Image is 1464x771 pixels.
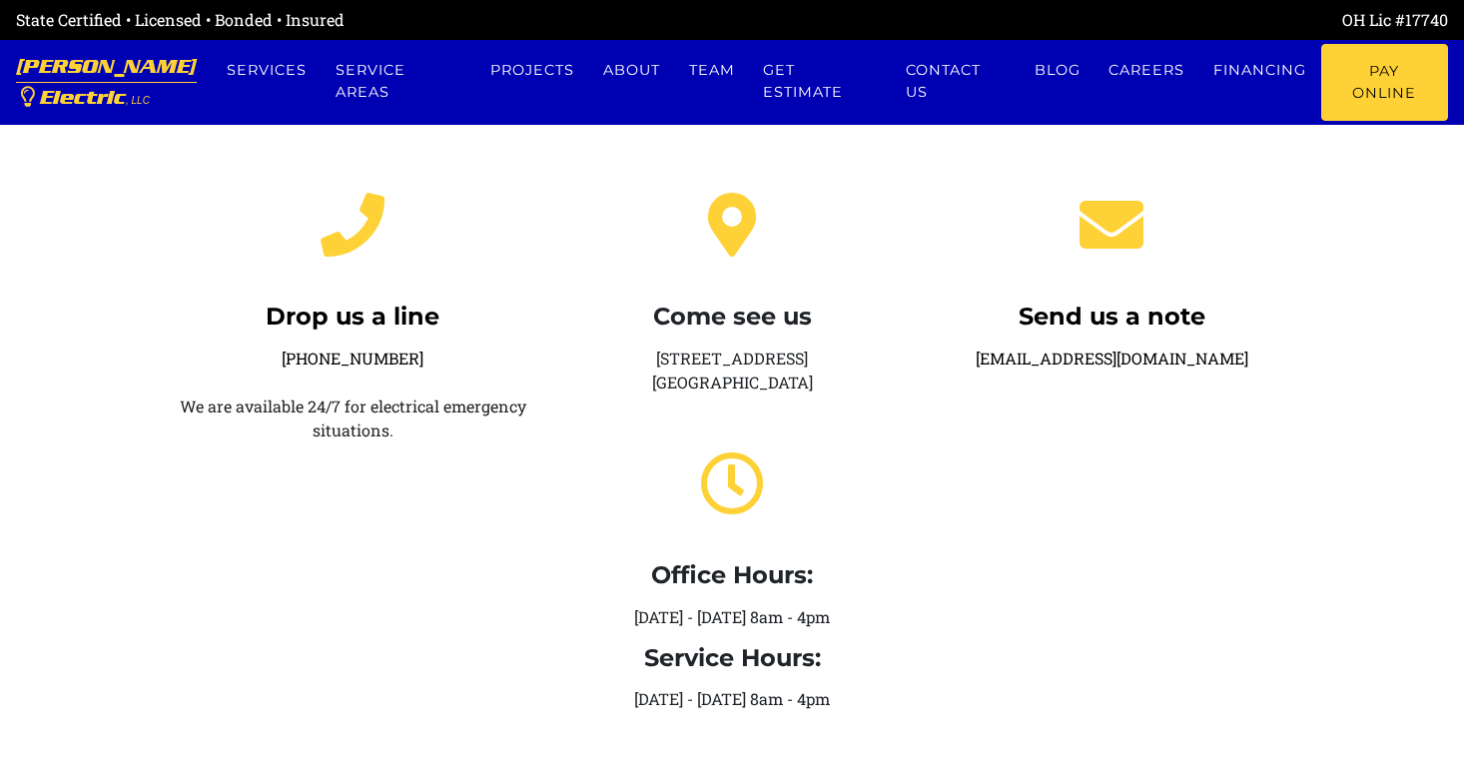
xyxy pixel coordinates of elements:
a: Drop us a line[PHONE_NUMBER] [178,211,527,369]
a: [PERSON_NAME] Electric, LLC [16,40,197,125]
h4: Send us a note [937,303,1286,332]
h4: Office Hours: [557,561,907,590]
a: Team [674,44,749,97]
a: Projects [476,44,589,97]
a: Services [213,44,322,97]
h4: Service Hours: [557,644,907,673]
div: State Certified • Licensed • Bonded • Insured [16,8,732,32]
h4: Drop us a line [178,303,527,332]
span: , LLC [126,95,150,106]
a: Service Areas [322,44,476,119]
a: Get estimate [749,44,892,119]
a: Careers [1095,44,1199,97]
div: [STREET_ADDRESS] [GEOGRAPHIC_DATA] [DATE] - [DATE] 8am - 4pm [DATE] - [DATE] 8am - 4pm [542,160,922,727]
h4: Come see us [557,303,907,332]
a: Send us a note[EMAIL_ADDRESS][DOMAIN_NAME] [937,211,1286,369]
a: About [588,44,674,97]
div: OH Lic #17740 [732,8,1448,32]
a: Pay Online [1321,44,1448,121]
div: We are available 24/7 for electrical emergency situations. [163,160,542,727]
a: Contact us [892,44,1020,119]
a: Financing [1199,44,1321,97]
a: Blog [1020,44,1095,97]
